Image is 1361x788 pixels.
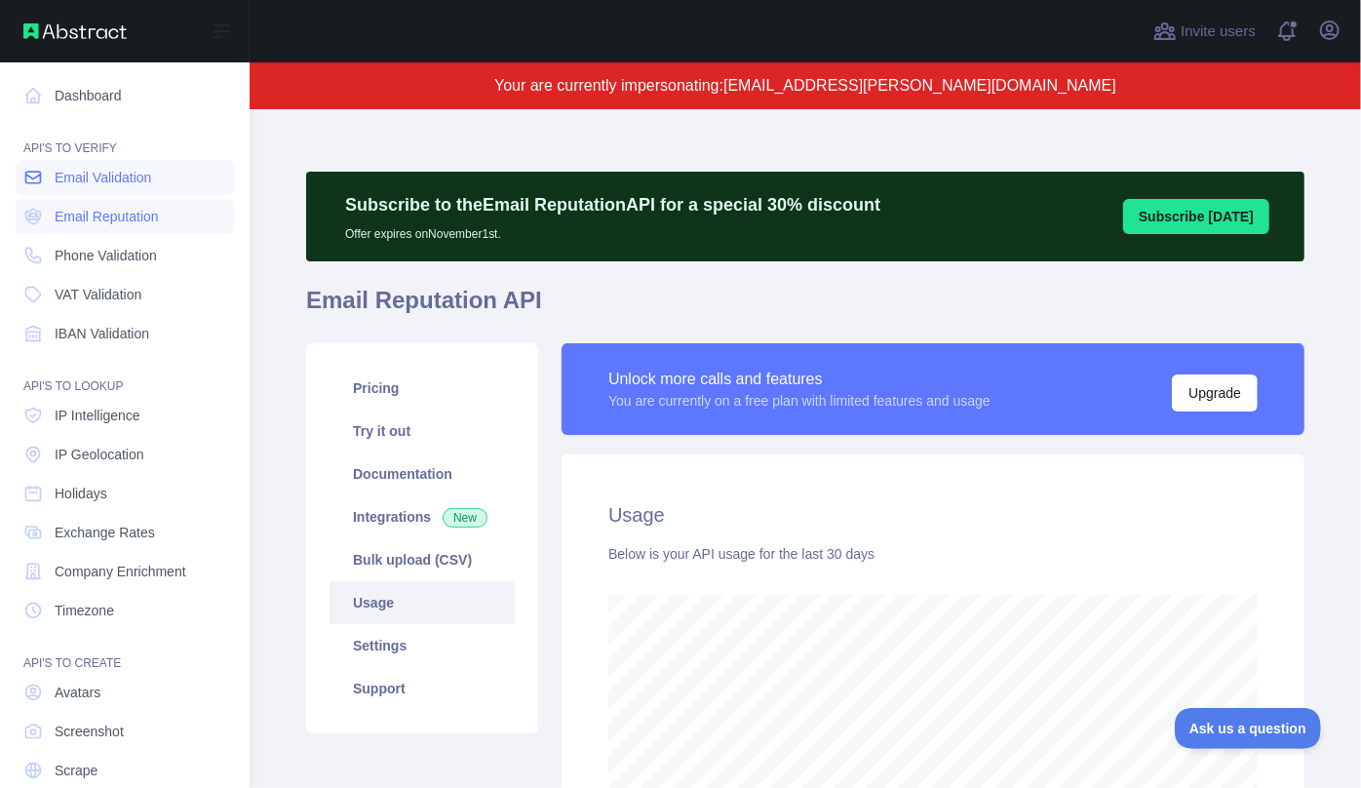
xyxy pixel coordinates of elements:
[16,238,234,273] a: Phone Validation
[1181,20,1256,43] span: Invite users
[330,624,515,667] a: Settings
[1123,199,1269,234] button: Subscribe [DATE]
[16,398,234,433] a: IP Intelligence
[306,285,1304,332] h1: Email Reputation API
[330,453,515,495] a: Documentation
[16,714,234,749] a: Screenshot
[55,601,114,620] span: Timezone
[16,160,234,195] a: Email Validation
[16,593,234,628] a: Timezone
[55,761,97,780] span: Scrape
[330,495,515,538] a: Integrations New
[55,246,157,265] span: Phone Validation
[345,191,880,218] p: Subscribe to the Email Reputation API for a special 30 % discount
[345,218,880,242] p: Offer expires on November 1st.
[16,316,234,351] a: IBAN Validation
[55,523,155,542] span: Exchange Rates
[55,285,141,304] span: VAT Validation
[330,367,515,410] a: Pricing
[55,207,159,226] span: Email Reputation
[16,437,234,472] a: IP Geolocation
[23,23,127,39] img: Abstract API
[1172,374,1258,412] button: Upgrade
[16,476,234,511] a: Holidays
[55,562,186,581] span: Company Enrichment
[608,544,1258,564] div: Below is your API usage for the last 30 days
[608,391,991,411] div: You are currently on a free plan with limited features and usage
[330,667,515,710] a: Support
[16,277,234,312] a: VAT Validation
[55,324,149,343] span: IBAN Validation
[494,77,723,94] span: Your are currently impersonating:
[443,508,487,528] span: New
[55,168,151,187] span: Email Validation
[330,538,515,581] a: Bulk upload (CSV)
[55,484,107,503] span: Holidays
[330,581,515,624] a: Usage
[16,753,234,788] a: Scrape
[16,78,234,113] a: Dashboard
[55,722,124,741] span: Screenshot
[1175,708,1322,749] iframe: Toggle Customer Support
[16,515,234,550] a: Exchange Rates
[16,199,234,234] a: Email Reputation
[16,355,234,394] div: API'S TO LOOKUP
[608,501,1258,529] h2: Usage
[16,632,234,671] div: API'S TO CREATE
[1149,16,1260,47] button: Invite users
[723,77,1116,94] span: [EMAIL_ADDRESS][PERSON_NAME][DOMAIN_NAME]
[55,406,140,425] span: IP Intelligence
[55,683,100,702] span: Avatars
[16,554,234,589] a: Company Enrichment
[330,410,515,453] a: Try it out
[16,117,234,156] div: API'S TO VERIFY
[608,368,991,391] div: Unlock more calls and features
[55,445,144,464] span: IP Geolocation
[16,675,234,710] a: Avatars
